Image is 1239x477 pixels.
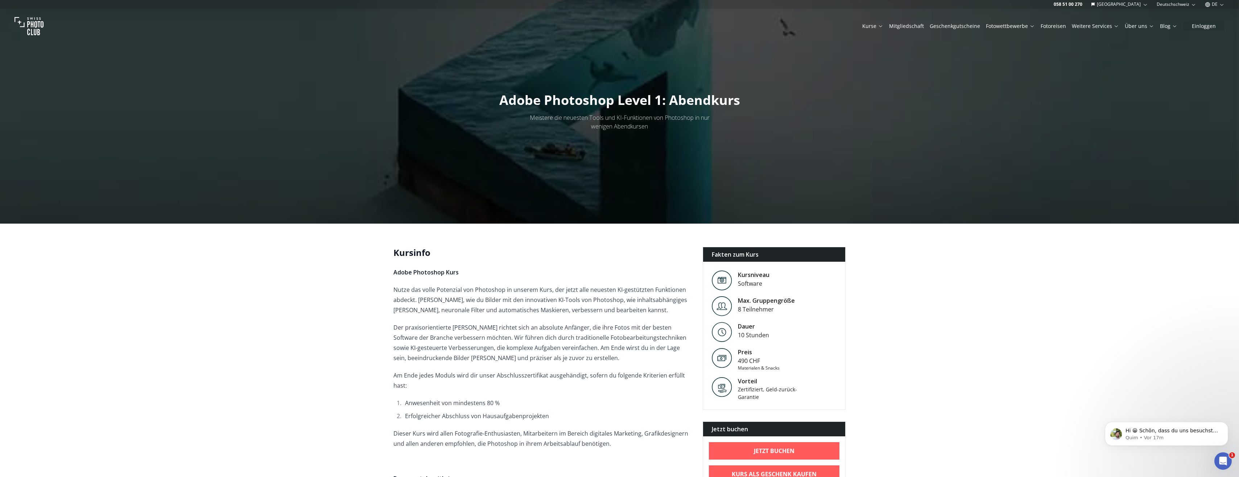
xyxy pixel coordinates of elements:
[703,422,846,436] div: Jetzt buchen
[1229,452,1235,458] span: 1
[712,270,732,290] img: Level
[393,247,691,258] h2: Kursinfo
[712,322,732,342] img: Level
[403,398,691,408] li: Anwesenheit von mindestens 80 %
[1214,452,1232,470] iframe: Intercom live chat
[1069,21,1122,31] button: Weitere Services
[930,23,980,30] a: Geschenkgutscheine
[393,268,459,276] strong: Adobe Photoshop Kurs
[986,23,1035,30] a: Fotowettbewerbe
[712,377,732,397] img: Vorteil
[983,21,1038,31] button: Fotowettbewerbe
[712,348,732,368] img: Preis
[1160,23,1177,30] a: Blog
[862,23,883,30] a: Kurse
[499,91,740,109] span: Adobe Photoshop Level 1: Abendkurs
[393,322,691,363] p: Der praxisorientierte [PERSON_NAME] richtet sich an absolute Anfänger, die ihre Fotos mit der bes...
[1072,23,1119,30] a: Weitere Services
[754,447,794,455] b: Jetzt buchen
[1054,1,1082,7] a: 058 51 00 270
[712,296,732,316] img: Level
[738,279,769,288] div: Software
[738,365,780,371] div: Materialen & Snacks
[1041,23,1066,30] a: Fotoreisen
[738,305,795,314] div: 8 Teilnehmer
[738,348,780,356] div: Preis
[1038,21,1069,31] button: Fotoreisen
[1125,23,1154,30] a: Über uns
[886,21,927,31] button: Mitgliedschaft
[403,411,691,421] li: Erfolgreicher Abschluss von Hausaufgabenprojekten
[393,285,691,315] p: Nutze das volle Potenzial von Photoshop in unserem Kurs, der jetzt alle neuesten KI-gestützten Fu...
[709,442,840,460] a: Jetzt buchen
[738,331,769,339] div: 10 Stunden
[1183,21,1224,31] button: Einloggen
[738,270,769,279] div: Kursniveau
[738,296,795,305] div: Max. Gruppengröße
[927,21,983,31] button: Geschenkgutscheine
[1122,21,1157,31] button: Über uns
[1157,21,1180,31] button: Blog
[393,428,691,449] p: Dieser Kurs wird allen Fotografie-Enthusiasten, Mitarbeitern im Bereich digitales Marketing, Graf...
[738,356,780,365] div: 490 CHF
[859,21,886,31] button: Kurse
[15,12,44,41] img: Swiss photo club
[738,386,800,401] div: Zertifiziert, Geld-zurück-Garantie
[738,322,769,331] div: Dauer
[703,247,846,262] div: Fakten zum Kurs
[738,377,800,386] div: Vorteil
[530,114,710,130] span: Meistere die neuesten Tools und KI-Funktionen von Photoshop in nur wenigen Abendkursen
[393,370,691,391] p: Am Ende jedes Moduls wird dir unser Abschlusszertifikat ausgehändigt, sofern du folgende Kriterie...
[1094,407,1239,457] iframe: Intercom notifications Nachricht
[889,23,924,30] a: Mitgliedschaft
